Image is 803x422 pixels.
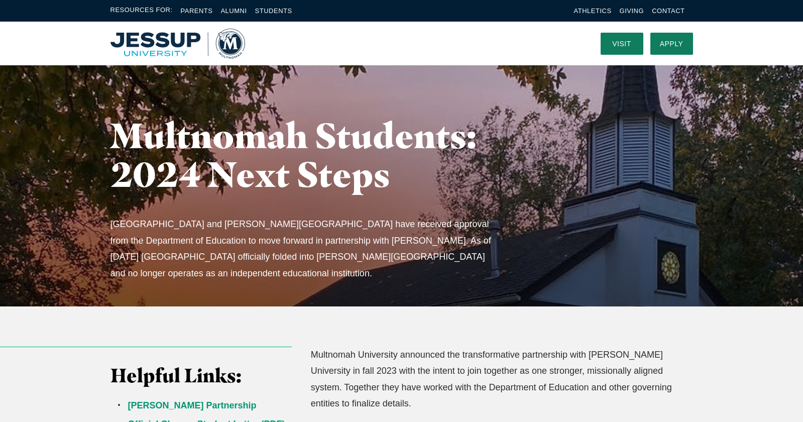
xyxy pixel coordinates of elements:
span: Resources For: [110,5,173,17]
a: Athletics [574,7,612,15]
p: Multnomah University announced the transformative partnership with [PERSON_NAME] University in fa... [311,347,693,412]
a: Visit [601,33,643,55]
img: Multnomah University Logo [110,29,245,59]
a: [PERSON_NAME] Partnership [128,400,257,410]
a: Apply [650,33,693,55]
a: Giving [620,7,644,15]
a: Contact [652,7,684,15]
h3: Helpful Links: [110,364,292,387]
p: [GEOGRAPHIC_DATA] and [PERSON_NAME][GEOGRAPHIC_DATA] have received approval from the Department o... [110,216,499,281]
h1: Multnomah Students: 2024 Next Steps [110,116,517,193]
a: Home [110,29,245,59]
a: Parents [181,7,213,15]
a: Alumni [220,7,247,15]
a: Students [255,7,292,15]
